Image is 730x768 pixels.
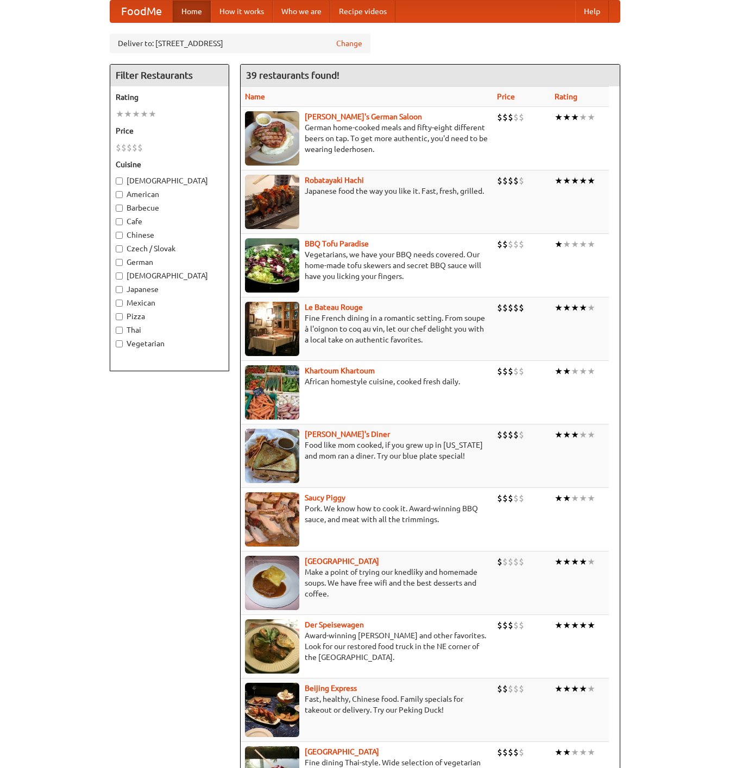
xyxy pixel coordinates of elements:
li: $ [497,492,502,504]
li: ★ [563,683,571,695]
label: Cafe [116,216,223,227]
input: Thai [116,327,123,334]
label: Chinese [116,230,223,240]
a: Help [575,1,609,22]
p: Award-winning [PERSON_NAME] and other favorites. Look for our restored food truck in the NE corne... [245,630,488,663]
li: $ [513,175,519,187]
div: Deliver to: [STREET_ADDRESS] [110,34,370,53]
li: $ [497,238,502,250]
label: Vegetarian [116,338,223,349]
label: Mexican [116,297,223,308]
li: $ [497,619,502,631]
li: ★ [563,111,571,123]
p: German home-cooked meals and fifty-eight different beers on tap. To get more authentic, you'd nee... [245,122,488,155]
a: Saucy Piggy [305,493,345,502]
li: $ [519,556,524,568]
a: Recipe videos [330,1,395,22]
li: $ [508,302,513,314]
li: ★ [571,429,579,441]
li: ★ [563,302,571,314]
li: ★ [555,302,563,314]
li: $ [508,492,513,504]
li: $ [513,492,519,504]
b: Le Bateau Rouge [305,303,363,312]
li: ★ [579,556,587,568]
li: ★ [555,746,563,758]
li: $ [502,556,508,568]
a: Name [245,92,265,101]
li: $ [519,429,524,441]
li: ★ [587,302,595,314]
img: saucy.jpg [245,492,299,547]
input: Vegetarian [116,340,123,347]
li: $ [508,175,513,187]
input: German [116,259,123,266]
li: ★ [555,492,563,504]
img: tofuparadise.jpg [245,238,299,293]
li: ★ [579,175,587,187]
li: $ [508,429,513,441]
a: Rating [555,92,577,101]
li: ★ [579,302,587,314]
li: $ [508,111,513,123]
li: ★ [132,108,140,120]
li: ★ [563,238,571,250]
li: $ [513,746,519,758]
li: $ [497,556,502,568]
li: ★ [571,111,579,123]
li: ★ [587,175,595,187]
li: ★ [555,429,563,441]
h5: Cuisine [116,159,223,170]
li: $ [513,365,519,377]
li: ★ [571,492,579,504]
a: [GEOGRAPHIC_DATA] [305,747,379,756]
a: How it works [211,1,273,22]
li: ★ [587,492,595,504]
li: $ [519,111,524,123]
li: ★ [579,683,587,695]
li: ★ [563,365,571,377]
input: Barbecue [116,205,123,212]
li: $ [502,238,508,250]
li: ★ [571,238,579,250]
input: American [116,191,123,198]
img: sallys.jpg [245,429,299,483]
li: $ [519,302,524,314]
a: [GEOGRAPHIC_DATA] [305,557,379,566]
a: Beijing Express [305,684,357,693]
li: $ [513,683,519,695]
li: $ [121,142,127,154]
li: $ [508,365,513,377]
li: ★ [555,683,563,695]
img: khartoum.jpg [245,365,299,420]
li: $ [497,175,502,187]
li: $ [508,238,513,250]
label: Pizza [116,311,223,322]
li: $ [502,429,508,441]
li: ★ [571,556,579,568]
img: speisewagen.jpg [245,619,299,674]
b: Robatayaki Hachi [305,176,364,185]
p: Pork. We know how to cook it. Award-winning BBQ sauce, and meat with all the trimmings. [245,503,488,525]
li: $ [508,746,513,758]
li: ★ [579,238,587,250]
li: ★ [563,619,571,631]
a: Change [336,38,362,49]
label: German [116,257,223,268]
input: Czech / Slovak [116,245,123,252]
li: ★ [587,556,595,568]
li: ★ [563,746,571,758]
li: $ [502,111,508,123]
li: $ [519,683,524,695]
ng-pluralize: 39 restaurants found! [246,70,339,80]
li: ★ [571,365,579,377]
label: American [116,189,223,200]
label: Barbecue [116,202,223,213]
li: ★ [587,365,595,377]
p: Make a point of trying our knedlíky and homemade soups. We have free wifi and the best desserts a... [245,567,488,599]
a: Khartoum Khartoum [305,366,375,375]
li: $ [137,142,143,154]
li: ★ [579,111,587,123]
li: $ [508,683,513,695]
a: [PERSON_NAME]'s Diner [305,430,390,439]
